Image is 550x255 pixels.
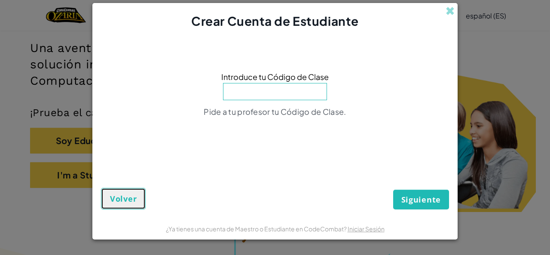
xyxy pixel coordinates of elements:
button: Siguiente [393,190,449,209]
span: Crear Cuenta de Estudiante [191,13,359,28]
span: Introduce tu Código de Clase [221,71,329,83]
a: Iniciar Sesión [348,225,385,233]
span: Siguiente [401,194,441,205]
span: Volver [110,194,137,204]
span: ¿Ya tienes una cuenta de Maestro o Estudiante en CodeCombat? [166,225,348,233]
button: Volver [101,188,146,209]
span: Pide a tu profesor tu Código de Clase. [204,107,346,117]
